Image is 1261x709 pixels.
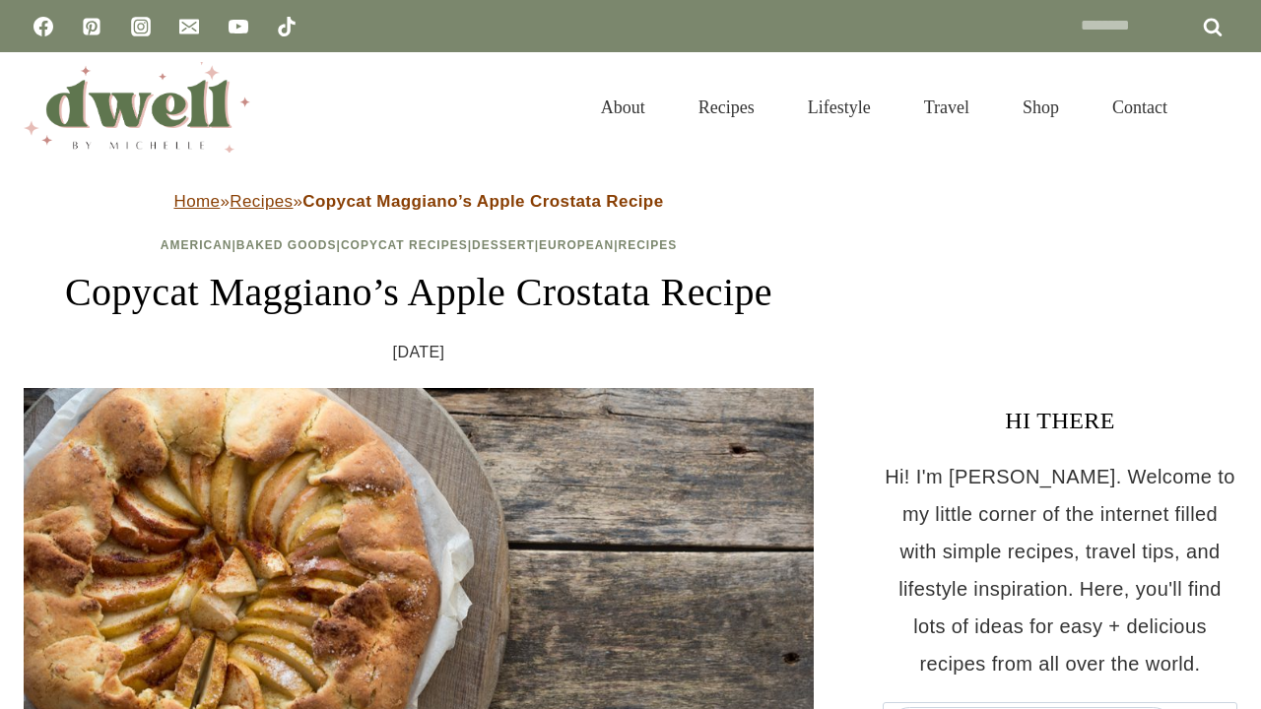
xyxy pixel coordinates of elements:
[341,238,468,252] a: Copycat Recipes
[539,238,614,252] a: European
[883,403,1237,438] h3: HI THERE
[472,238,535,252] a: Dessert
[230,192,293,211] a: Recipes
[996,73,1086,142] a: Shop
[393,338,445,367] time: [DATE]
[161,238,677,252] span: | | | | |
[781,73,897,142] a: Lifestyle
[883,458,1237,682] p: Hi! I'm [PERSON_NAME]. Welcome to my little corner of the internet filled with simple recipes, tr...
[618,238,677,252] a: Recipes
[24,263,814,322] h1: Copycat Maggiano’s Apple Crostata Recipe
[219,7,258,46] a: YouTube
[173,192,220,211] a: Home
[236,238,337,252] a: Baked Goods
[169,7,209,46] a: Email
[173,192,663,211] span: » »
[897,73,996,142] a: Travel
[121,7,161,46] a: Instagram
[267,7,306,46] a: TikTok
[1204,91,1237,124] button: View Search Form
[72,7,111,46] a: Pinterest
[24,7,63,46] a: Facebook
[574,73,1194,142] nav: Primary Navigation
[161,238,232,252] a: American
[1086,73,1194,142] a: Contact
[302,192,663,211] strong: Copycat Maggiano’s Apple Crostata Recipe
[574,73,672,142] a: About
[24,62,250,153] img: DWELL by michelle
[672,73,781,142] a: Recipes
